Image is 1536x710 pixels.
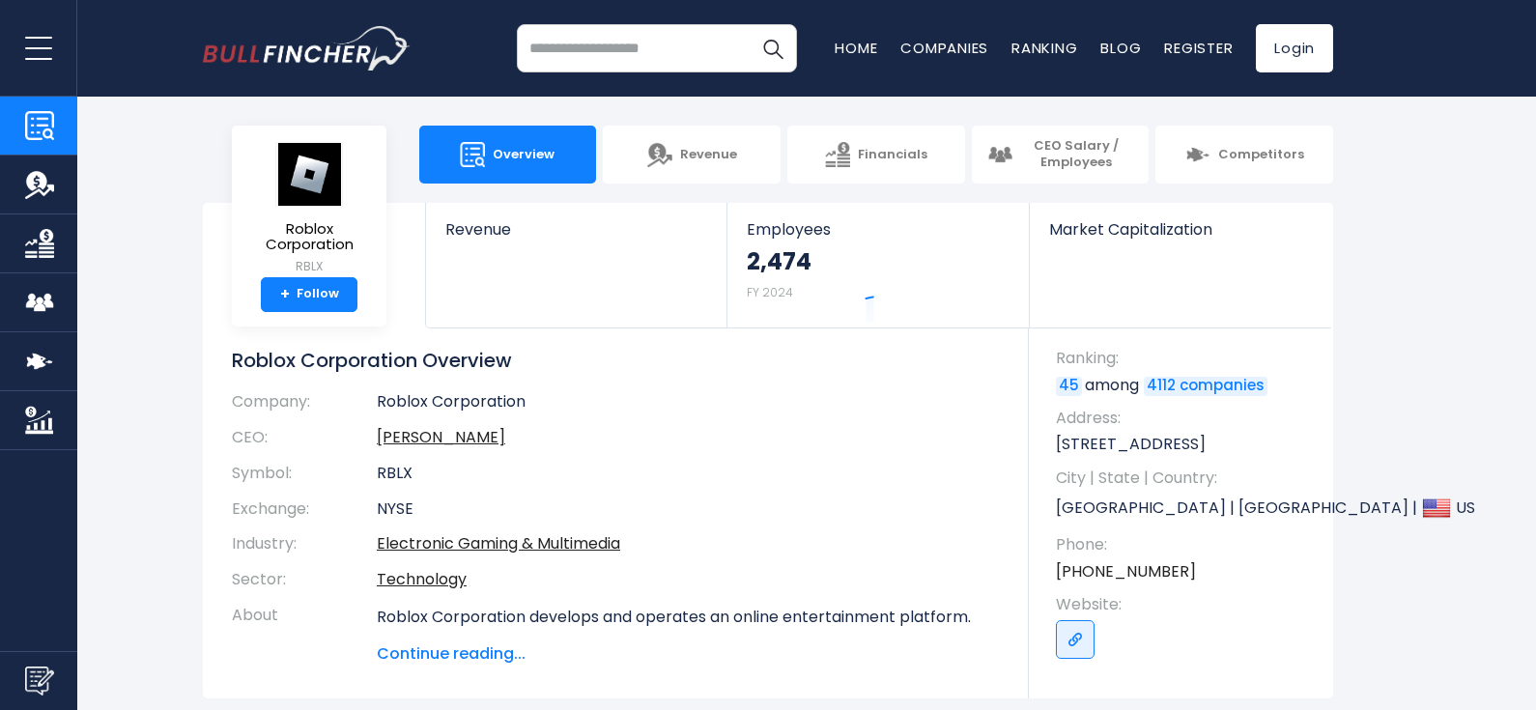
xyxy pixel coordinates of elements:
[377,492,1000,527] td: NYSE
[747,284,793,300] small: FY 2024
[280,286,290,303] strong: +
[1256,24,1333,72] a: Login
[247,221,371,253] span: Roblox Corporation
[232,526,377,562] th: Industry:
[246,141,372,277] a: Roblox Corporation RBLX
[377,426,505,448] a: ceo
[377,392,1000,420] td: Roblox Corporation
[680,147,737,163] span: Revenue
[1056,375,1314,396] p: among
[1011,38,1077,58] a: Ranking
[232,598,377,666] th: About
[1056,561,1196,582] a: [PHONE_NUMBER]
[232,420,377,456] th: CEO:
[203,26,411,71] a: Go to homepage
[747,246,811,276] strong: 2,474
[1100,38,1141,58] a: Blog
[1020,138,1134,171] span: CEO Salary / Employees
[493,147,555,163] span: Overview
[203,26,411,71] img: bullfincher logo
[232,492,377,527] th: Exchange:
[1155,126,1333,184] a: Competitors
[426,203,726,271] a: Revenue
[1049,220,1312,239] span: Market Capitalization
[445,220,707,239] span: Revenue
[247,258,371,275] small: RBLX
[1218,147,1304,163] span: Competitors
[232,456,377,492] th: Symbol:
[787,126,965,184] a: Financials
[727,203,1028,327] a: Employees 2,474 FY 2024
[972,126,1150,184] a: CEO Salary / Employees
[1056,620,1095,659] a: Go to link
[747,220,1009,239] span: Employees
[377,568,467,590] a: Technology
[1144,377,1267,396] a: 4112 companies
[1056,348,1314,369] span: Ranking:
[1056,594,1314,615] span: Website:
[1030,203,1331,271] a: Market Capitalization
[377,532,620,554] a: Electronic Gaming & Multimedia
[1056,434,1314,455] p: [STREET_ADDRESS]
[1164,38,1233,58] a: Register
[1056,377,1082,396] a: 45
[835,38,877,58] a: Home
[232,392,377,420] th: Company:
[261,277,357,312] a: +Follow
[419,126,597,184] a: Overview
[603,126,781,184] a: Revenue
[858,147,927,163] span: Financials
[1056,468,1314,489] span: City | State | Country:
[1056,494,1314,523] p: [GEOGRAPHIC_DATA] | [GEOGRAPHIC_DATA] | US
[749,24,797,72] button: Search
[377,642,1000,666] span: Continue reading...
[900,38,988,58] a: Companies
[377,456,1000,492] td: RBLX
[1056,408,1314,429] span: Address:
[232,562,377,598] th: Sector:
[1056,534,1314,555] span: Phone:
[232,348,1000,373] h1: Roblox Corporation Overview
